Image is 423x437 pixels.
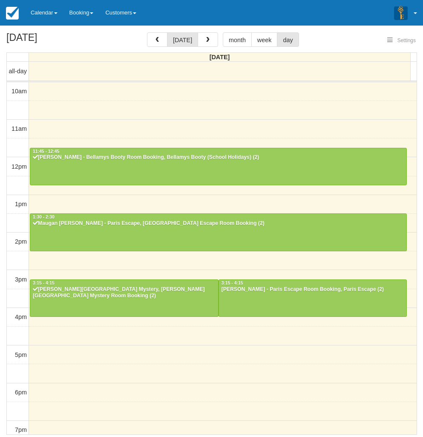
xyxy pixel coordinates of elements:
div: [PERSON_NAME] - Bellamys Booty Room Booking, Bellamys Booty (School Holidays) (2) [32,154,404,161]
span: 11:45 - 12:45 [33,149,59,154]
span: 3:15 - 4:15 [33,281,55,285]
img: checkfront-main-nav-mini-logo.png [6,7,19,20]
a: 3:15 - 4:15[PERSON_NAME] - Paris Escape Room Booking, Paris Escape (2) [219,279,407,317]
span: 6pm [15,389,27,396]
button: Settings [382,34,421,47]
span: 12pm [12,163,27,170]
button: [DATE] [167,32,198,47]
div: Maugan [PERSON_NAME] - Paris Escape, [GEOGRAPHIC_DATA] Escape Room Booking (2) [32,220,404,227]
h2: [DATE] [6,32,114,48]
span: 4pm [15,313,27,320]
span: Settings [397,37,416,43]
a: 11:45 - 12:45[PERSON_NAME] - Bellamys Booty Room Booking, Bellamys Booty (School Holidays) (2) [30,148,407,185]
a: 3:15 - 4:15[PERSON_NAME][GEOGRAPHIC_DATA] Mystery, [PERSON_NAME][GEOGRAPHIC_DATA] Mystery Room Bo... [30,279,219,317]
span: 7pm [15,426,27,433]
span: 5pm [15,351,27,358]
span: 3pm [15,276,27,283]
button: month [223,32,252,47]
img: A3 [394,6,408,20]
span: all-day [9,68,27,75]
span: 10am [12,88,27,95]
button: day [277,32,299,47]
span: 1pm [15,201,27,207]
div: [PERSON_NAME] - Paris Escape Room Booking, Paris Escape (2) [221,286,405,293]
button: week [251,32,278,47]
span: 1:30 - 2:30 [33,215,55,219]
div: [PERSON_NAME][GEOGRAPHIC_DATA] Mystery, [PERSON_NAME][GEOGRAPHIC_DATA] Mystery Room Booking (2) [32,286,216,300]
span: 11am [12,125,27,132]
span: 2pm [15,238,27,245]
span: 3:15 - 4:15 [222,281,243,285]
span: [DATE] [210,54,230,60]
a: 1:30 - 2:30Maugan [PERSON_NAME] - Paris Escape, [GEOGRAPHIC_DATA] Escape Room Booking (2) [30,213,407,251]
